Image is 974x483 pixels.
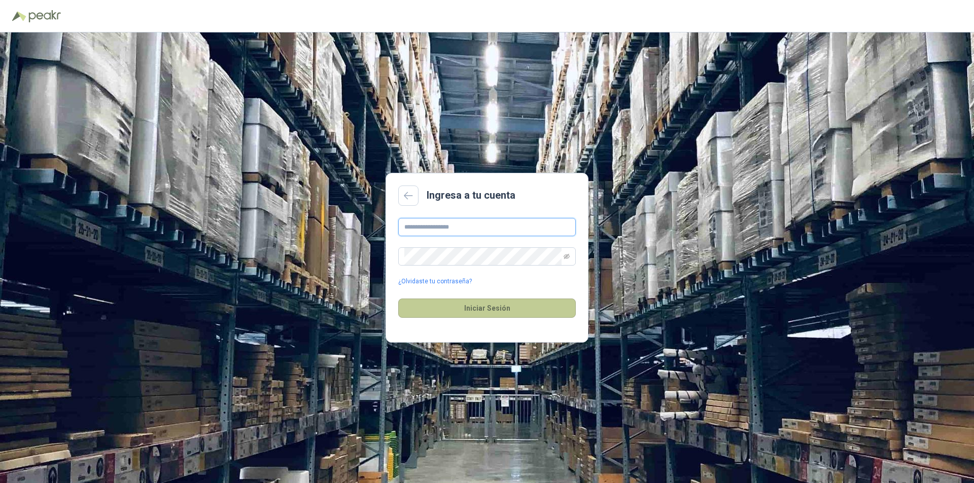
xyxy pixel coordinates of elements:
h2: Ingresa a tu cuenta [427,188,515,203]
button: Iniciar Sesión [398,299,576,318]
span: eye-invisible [564,253,570,259]
img: Logo [12,11,26,21]
img: Peakr [28,10,61,22]
a: ¿Olvidaste tu contraseña? [398,277,472,286]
